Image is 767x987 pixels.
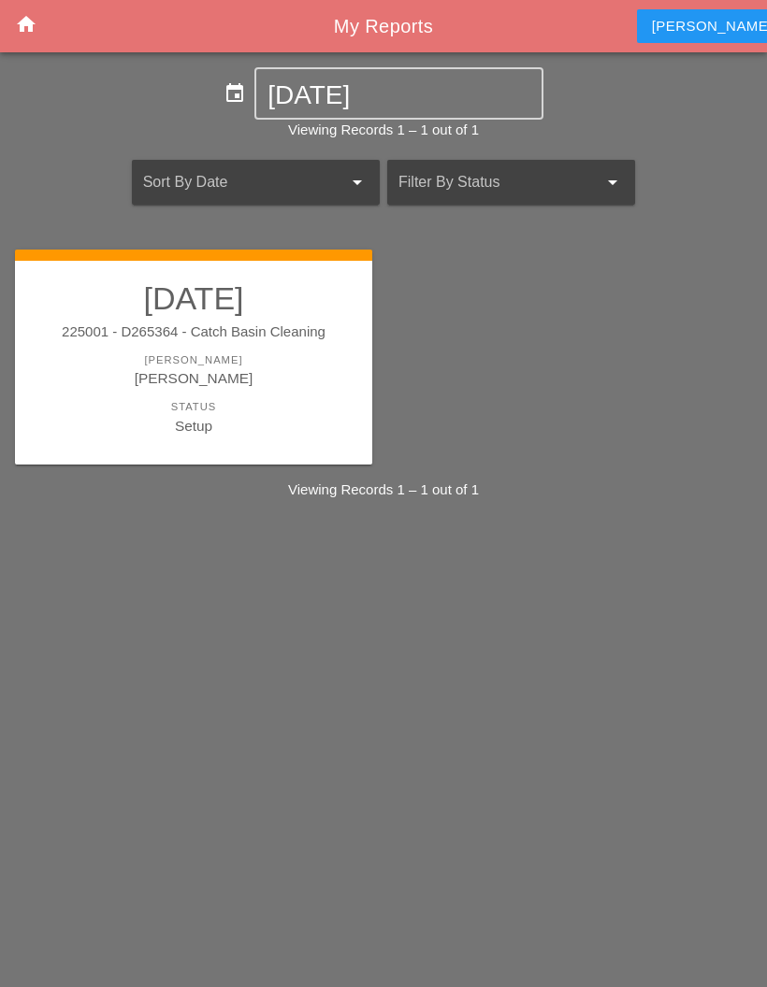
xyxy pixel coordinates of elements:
[34,279,354,436] a: [DATE]225001 - D265364 - Catch Basin Cleaning[PERSON_NAME][PERSON_NAME]StatusSetup
[34,415,354,436] div: Setup
[34,367,354,389] div: [PERSON_NAME]
[268,80,530,110] input: Select Date
[334,16,433,36] span: My Reports
[34,399,354,415] div: Status
[346,171,369,193] i: arrow_drop_down
[15,13,37,36] i: home
[34,352,354,368] div: [PERSON_NAME]
[224,82,246,105] i: event
[34,322,354,343] div: 225001 - D265364 - Catch Basin Cleaning
[34,279,354,317] h2: [DATE]
[601,171,624,193] i: arrow_drop_down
